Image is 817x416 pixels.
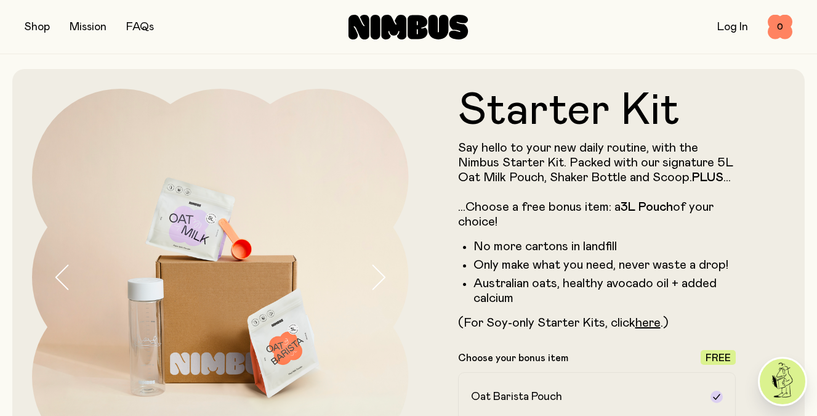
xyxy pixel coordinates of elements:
strong: 3L [621,201,635,213]
p: (For Soy-only Starter Kits, click .) [458,316,736,330]
li: No more cartons in landfill [473,239,736,254]
strong: Pouch [638,201,673,213]
li: Australian oats, healthy avocado oil + added calcium [473,276,736,306]
a: Log In [717,22,748,33]
h1: Starter Kit [458,89,736,133]
a: here [635,317,661,329]
img: agent [760,359,805,404]
span: Free [706,353,731,363]
a: Mission [70,22,107,33]
h2: Oat Barista Pouch [471,389,562,404]
p: Say hello to your new daily routine, with the Nimbus Starter Kit. Packed with our signature 5L Oa... [458,141,736,229]
button: 0 [768,15,792,39]
li: Only make what you need, never waste a drop! [473,258,736,272]
p: Choose your bonus item [458,352,568,364]
strong: PLUS [692,171,723,184]
a: FAQs [126,22,154,33]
